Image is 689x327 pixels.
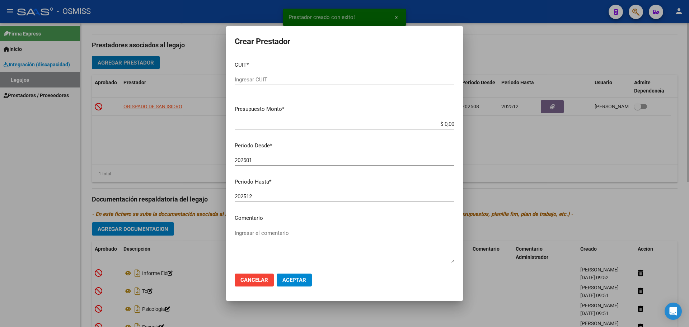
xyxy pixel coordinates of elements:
[240,277,268,283] span: Cancelar
[235,105,454,113] p: Presupuesto Monto
[235,178,454,186] p: Periodo Hasta
[235,274,274,286] button: Cancelar
[665,303,682,320] div: Open Intercom Messenger
[235,35,454,48] h2: Crear Prestador
[235,142,454,150] p: Periodo Desde
[235,214,454,222] p: Comentario
[282,277,306,283] span: Aceptar
[277,274,312,286] button: Aceptar
[235,61,454,69] p: CUIT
